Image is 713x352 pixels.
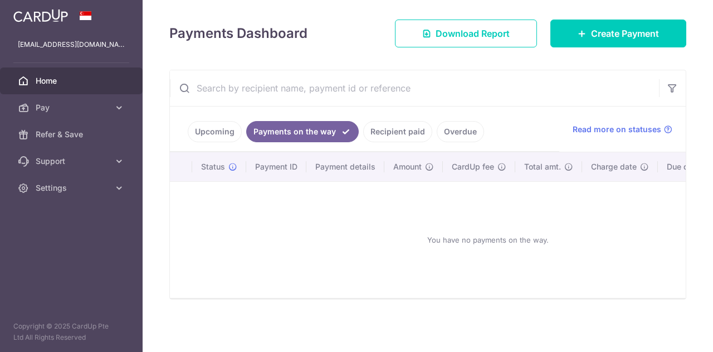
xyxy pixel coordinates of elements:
input: Search by recipient name, payment id or reference [170,70,659,106]
a: Recipient paid [363,121,432,142]
span: Settings [36,182,109,194]
span: Pay [36,102,109,113]
span: Status [201,161,225,172]
a: Overdue [437,121,484,142]
h4: Payments Dashboard [169,23,307,44]
span: Home [36,75,109,86]
span: Download Report [436,27,510,40]
span: Create Payment [591,27,659,40]
a: Read more on statuses [573,124,672,135]
span: Due date [667,161,700,172]
span: Total amt. [524,161,561,172]
a: Upcoming [188,121,242,142]
span: Help [25,8,48,18]
span: Support [36,156,109,167]
span: Charge date [591,161,637,172]
span: CardUp fee [452,161,494,172]
a: Create Payment [550,20,686,47]
th: Payment ID [246,152,306,181]
img: CardUp [13,9,68,22]
span: Refer & Save [36,129,109,140]
span: Read more on statuses [573,124,661,135]
a: Download Report [395,20,537,47]
span: Amount [393,161,422,172]
th: Payment details [306,152,384,181]
p: [EMAIL_ADDRESS][DOMAIN_NAME] [18,39,125,50]
a: Payments on the way [246,121,359,142]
